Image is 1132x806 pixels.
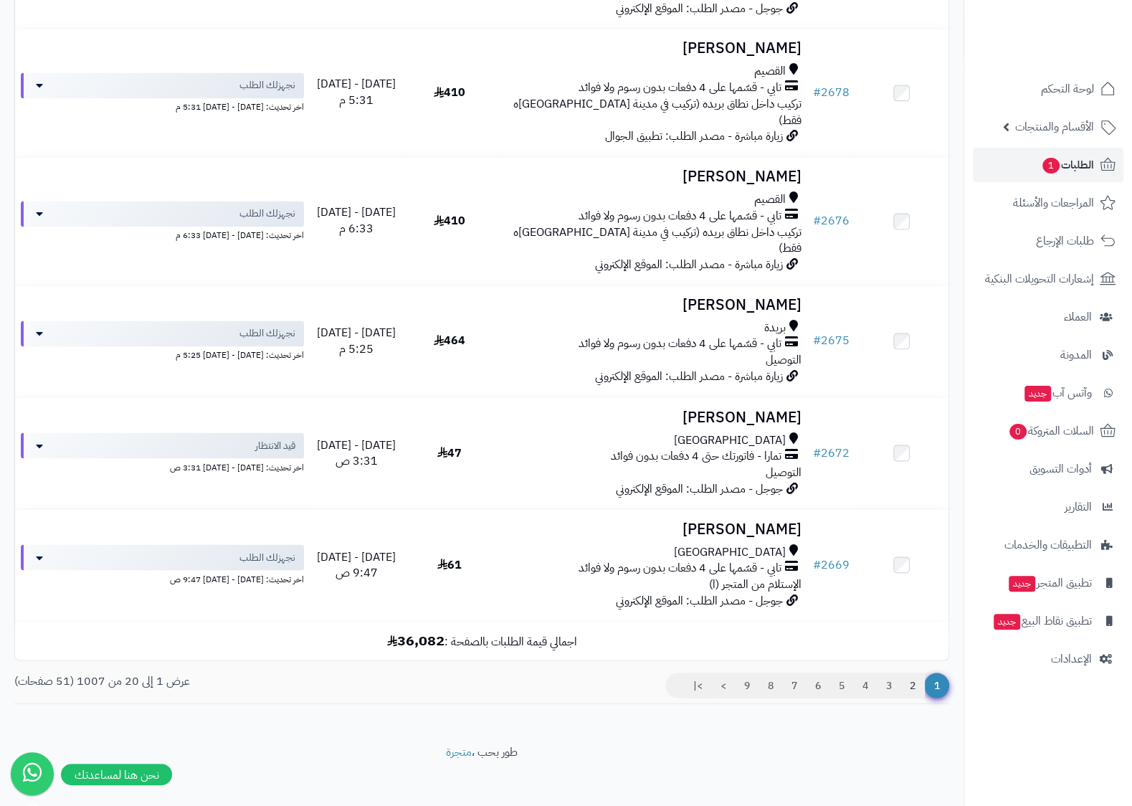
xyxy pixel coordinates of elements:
[877,673,901,698] a: 3
[782,673,807,698] a: 7
[973,376,1123,410] a: وآتس آبجديد
[973,72,1123,106] a: لوحة التحكم
[605,128,783,145] span: زيارة مباشرة - مصدر الطلب: تطبيق الجوال
[1036,231,1094,251] span: طلبات الإرجاع
[317,436,396,470] span: [DATE] - [DATE] 3:31 ص
[1015,117,1094,137] span: الأقسام والمنتجات
[1035,29,1118,60] img: logo-2.png
[853,673,877,698] a: 4
[239,550,295,564] span: نجهزلك الطلب
[502,169,802,185] h3: [PERSON_NAME]
[437,556,462,573] span: 61
[1004,535,1092,555] span: التطبيقات والخدمات
[446,743,472,760] a: متجرة
[766,463,802,480] span: التوصيل
[579,559,781,576] span: تابي - قسّمها على 4 دفعات بدون رسوم ولا فوائد
[973,224,1123,258] a: طلبات الإرجاع
[813,212,821,229] span: #
[239,207,295,221] span: نجهزلك الطلب
[973,300,1123,334] a: العملاء
[595,256,783,273] span: زيارة مباشرة - مصدر الطلب: الموقع الإلكتروني
[616,592,783,609] span: جوجل - مصدر الطلب: الموقع الإلكتروني
[754,191,786,208] span: القصيم
[1024,386,1051,402] span: جديد
[813,556,821,573] span: #
[611,447,781,464] span: تمارا - فاتورتك حتى 4 دفعات بدون فوائد
[4,673,482,689] div: عرض 1 إلى 20 من 1007 (51 صفحات)
[829,673,854,698] a: 5
[1013,193,1094,213] span: المراجعات والأسئلة
[813,332,821,349] span: #
[806,673,830,698] a: 6
[1009,576,1035,592] span: جديد
[1007,573,1092,593] span: تطبيق المتجر
[1064,307,1092,327] span: العملاء
[21,98,304,113] div: اخر تحديث: [DATE] - [DATE] 5:31 م
[1029,459,1092,479] span: أدوات التسويق
[21,570,304,585] div: اخر تحديث: [DATE] - [DATE] 9:47 ص
[434,84,465,101] span: 410
[973,452,1123,486] a: أدوات التسويق
[513,224,802,257] span: تركيب داخل نطاق بريده (تركيب في مدينة [GEOGRAPHIC_DATA]ه فقط)
[1042,158,1060,174] span: 1
[684,673,712,698] a: >|
[973,604,1123,638] a: تطبيق نقاط البيعجديد
[434,212,465,229] span: 410
[973,528,1123,562] a: التطبيقات والخدمات
[973,642,1123,676] a: الإعدادات
[813,332,850,349] a: #2675
[1023,383,1092,403] span: وآتس آب
[1008,421,1094,441] span: السلات المتروكة
[709,575,802,592] span: الإستلام من المتجر (ا)
[502,521,802,537] h3: [PERSON_NAME]
[239,78,295,93] span: نجهزلك الطلب
[813,444,850,461] a: #2672
[973,414,1123,448] a: السلات المتروكة0
[579,336,781,352] span: تابي - قسّمها على 4 دفعات بدون رسوم ولا فوائد
[758,673,783,698] a: 8
[317,204,396,237] span: [DATE] - [DATE] 6:33 م
[502,409,802,425] h3: [PERSON_NAME]
[813,556,850,573] a: #2669
[317,548,396,582] span: [DATE] - [DATE] 9:47 ص
[973,338,1123,372] a: المدونة
[239,326,295,341] span: نجهزلك الطلب
[1041,155,1094,175] span: الطلبات
[1051,649,1092,669] span: الإعدادات
[973,262,1123,296] a: إشعارات التحويلات البنكية
[21,458,304,473] div: اخر تحديث: [DATE] - [DATE] 3:31 ص
[21,227,304,242] div: اخر تحديث: [DATE] - [DATE] 6:33 م
[973,148,1123,182] a: الطلبات1
[735,673,759,698] a: 9
[924,673,949,698] span: 1
[317,324,396,358] span: [DATE] - [DATE] 5:25 م
[437,444,462,461] span: 47
[674,544,786,560] span: [GEOGRAPHIC_DATA]
[994,614,1020,630] span: جديد
[813,84,821,101] span: #
[616,480,783,497] span: جوجل - مصدر الطلب: الموقع الإلكتروني
[973,566,1123,600] a: تطبيق المتجرجديد
[579,208,781,224] span: تابي - قسّمها على 4 دفعات بدون رسوم ولا فوائد
[754,63,786,80] span: القصيم
[21,346,304,361] div: اخر تحديث: [DATE] - [DATE] 5:25 م
[900,673,925,698] a: 2
[1009,424,1027,440] span: 0
[1060,345,1092,365] span: المدونة
[813,84,850,101] a: #2678
[985,269,1094,289] span: إشعارات التحويلات البنكية
[15,621,948,659] td: اجمالي قيمة الطلبات بالصفحة :
[813,444,821,461] span: #
[813,212,850,229] a: #2676
[1041,79,1094,99] span: لوحة التحكم
[766,351,802,369] span: التوصيل
[992,611,1092,631] span: تطبيق نقاط البيع
[434,332,465,349] span: 464
[595,368,783,385] span: زيارة مباشرة - مصدر الطلب: الموقع الإلكتروني
[513,95,802,129] span: تركيب داخل نطاق بريده (تركيب في مدينة [GEOGRAPHIC_DATA]ه فقط)
[674,432,786,448] span: [GEOGRAPHIC_DATA]
[387,629,444,650] b: 36,082
[502,40,802,57] h3: [PERSON_NAME]
[764,320,786,336] span: بريدة
[255,438,295,452] span: قيد الانتظار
